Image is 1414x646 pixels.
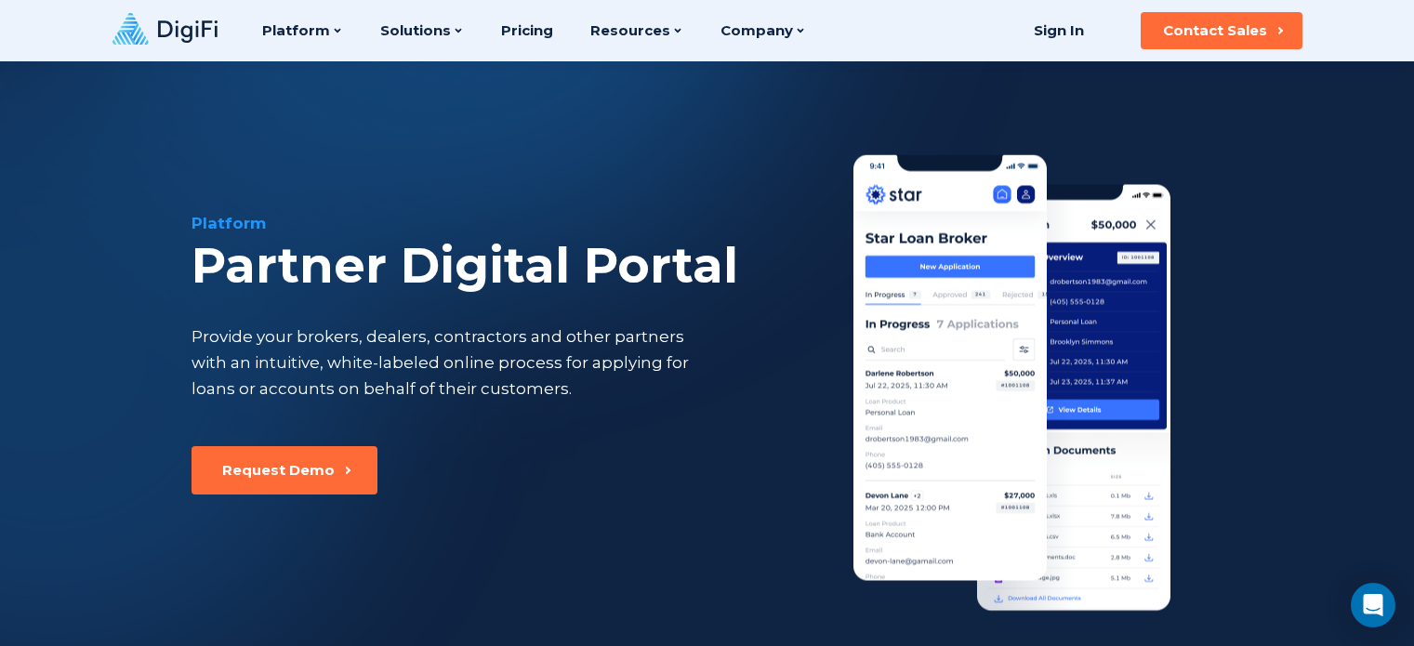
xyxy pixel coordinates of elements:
[192,446,377,494] button: Request Demo
[192,323,720,402] div: Provide your brokers, dealers, contractors and other partners with an intuitive, white-labeled on...
[1351,583,1395,627] div: Open Intercom Messenger
[1141,12,1302,49] button: Contact Sales
[192,212,816,234] div: Platform
[192,238,816,294] div: Partner Digital Portal
[1011,12,1107,49] a: Sign In
[1163,21,1267,40] div: Contact Sales
[222,461,335,480] div: Request Demo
